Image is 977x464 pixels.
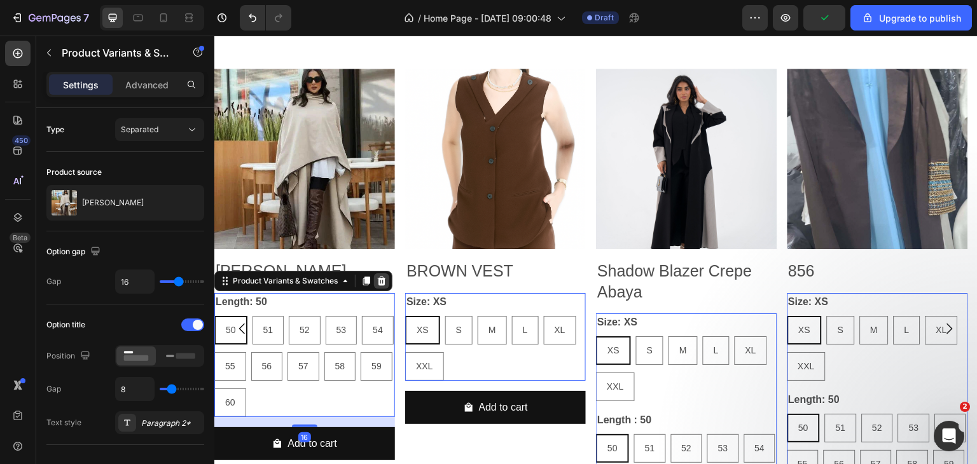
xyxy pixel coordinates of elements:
span: S [242,289,247,299]
span: Draft [595,12,614,24]
legend: Length : 50 [382,376,438,393]
span: XL [531,310,542,320]
img: 855 brown long coat with detailed patterned cuffs hanging on rack [573,33,754,214]
div: Paragraph 2* [141,418,201,429]
div: Upgrade to publish [861,11,961,25]
span: 54 [541,407,551,418]
span: M [465,310,473,320]
span: XXL [202,325,218,336]
iframe: Design area [214,36,977,464]
span: 51 [431,407,441,418]
span: M [656,289,664,299]
span: 2 [960,402,970,412]
span: 52 [468,407,478,418]
span: / [418,11,421,25]
span: 55 [584,423,594,433]
div: Option title [46,319,85,331]
button: Upgrade to publish [850,5,972,31]
iframe: Intercom live chat [934,421,964,451]
span: 53 [695,387,705,397]
span: 58 [693,423,703,433]
a: Shadow Blazer Crepe Abaya [382,33,562,214]
input: Auto [116,378,154,400]
img: product feature img [52,190,77,215]
legend: Length: 50 [573,355,627,373]
div: Option gap [46,243,103,261]
div: Beta [10,233,31,243]
span: XS [393,310,405,320]
legend: Size: XS [573,257,616,275]
h2: 856 [573,224,754,247]
p: [PERSON_NAME] [82,198,144,207]
span: 50 [393,407,403,418]
p: Advanced [125,78,169,92]
span: L [308,289,314,299]
div: Gap [46,276,61,287]
button: Add to cart [191,355,371,389]
div: 450 [12,135,31,146]
span: Separated [121,125,158,134]
span: 50 [585,387,595,397]
div: Position [46,348,93,365]
a: 856 [573,33,754,214]
span: L [499,310,504,320]
p: Product Variants & Swatches [62,45,170,60]
span: 59 [730,423,740,433]
span: Home Page - [DATE] 09:00:48 [424,11,551,25]
span: XS [585,289,597,299]
input: Auto [116,270,154,293]
span: S [433,310,438,320]
button: Separated [115,118,204,141]
span: M [274,289,282,299]
span: 54 [731,387,742,397]
p: 7 [83,10,89,25]
div: Product source [46,167,102,178]
span: L [690,289,695,299]
div: Text style [46,417,81,428]
span: XXL [584,325,600,336]
span: 56 [620,423,630,433]
div: Undo/Redo [240,5,291,31]
span: XL [340,289,351,299]
div: Type [46,124,64,135]
span: 51 [621,387,632,397]
span: 53 [504,407,514,418]
span: S [623,289,629,299]
p: Settings [63,78,99,92]
img: Woman wearing black and grey Shadow Blazer Crepe abaya with embroidery and relaxed blazer cut [382,33,562,214]
div: Gap [46,383,61,395]
button: Carousel Next Arrow [717,275,753,311]
div: Add to cart [265,363,314,381]
span: 52 [658,387,669,397]
h2: Shadow Blazer Crepe Abaya [382,224,562,268]
legend: Size: XS [382,278,424,296]
span: 57 [657,423,667,433]
span: XXL [392,346,409,356]
button: 7 [5,5,95,31]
